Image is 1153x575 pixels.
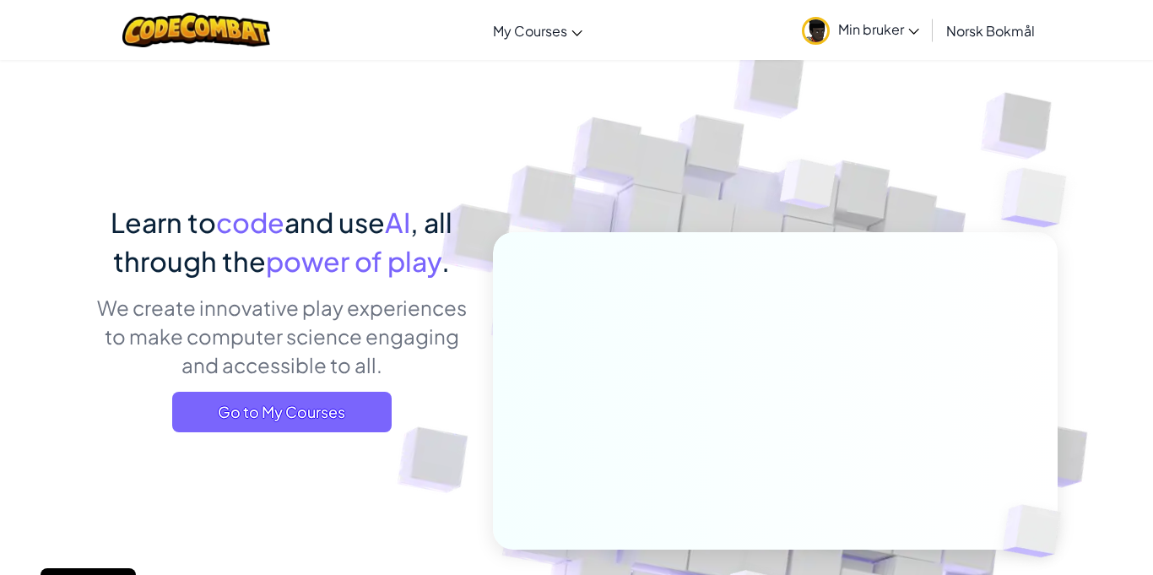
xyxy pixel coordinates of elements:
a: Go to My Courses [172,392,392,432]
span: Learn to [111,205,216,239]
p: We create innovative play experiences to make computer science engaging and accessible to all. [95,293,468,379]
a: Min bruker [793,3,928,57]
span: code [216,205,284,239]
img: avatar [802,17,830,45]
a: My Courses [484,8,591,53]
img: Overlap cubes [749,126,870,252]
span: AI [385,205,410,239]
span: Norsk Bokmål [946,22,1035,40]
span: My Courses [493,22,567,40]
img: Overlap cubes [967,127,1113,269]
span: Min bruker [838,20,919,38]
span: . [441,244,450,278]
a: Norsk Bokmål [938,8,1043,53]
img: CodeCombat logo [122,13,270,47]
span: and use [284,205,385,239]
span: power of play [266,244,441,278]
